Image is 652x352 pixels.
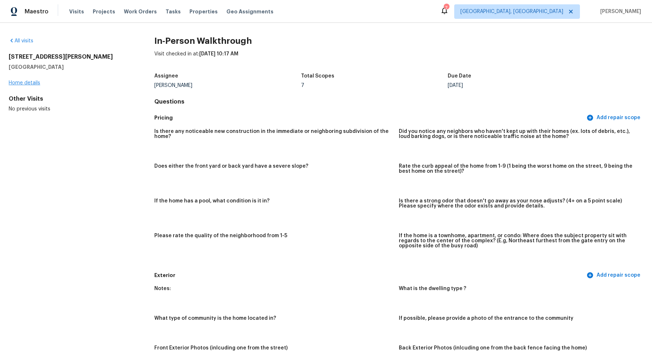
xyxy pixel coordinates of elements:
div: Visit checked in at: [154,50,643,69]
h5: Please rate the quality of the neighborhood from 1-5 [154,233,287,238]
span: No previous visits [9,106,50,112]
h5: What type of community is the home located in? [154,316,276,321]
h5: Is there any noticeable new construction in the immediate or neighboring subdivision of the home? [154,129,393,139]
span: [GEOGRAPHIC_DATA], [GEOGRAPHIC_DATA] [460,8,563,15]
h5: [GEOGRAPHIC_DATA] [9,63,131,71]
h2: [STREET_ADDRESS][PERSON_NAME] [9,53,131,60]
h5: Total Scopes [301,74,334,79]
h5: Due Date [448,74,471,79]
h5: Did you notice any neighbors who haven't kept up with their homes (ex. lots of debris, etc.), lou... [399,129,638,139]
h5: Exterior [154,272,585,279]
h5: Rate the curb appeal of the home from 1-9 (1 being the worst home on the street, 9 being the best... [399,164,638,174]
a: All visits [9,38,33,43]
h5: Notes: [154,286,171,291]
h5: Pricing [154,114,585,122]
h2: In-Person Walkthrough [154,37,643,45]
h5: Does either the front yard or back yard have a severe slope? [154,164,308,169]
span: Work Orders [124,8,157,15]
h5: Is there a strong odor that doesn't go away as your nose adjusts? (4+ on a 5 point scale) Please ... [399,198,638,209]
span: Maestro [25,8,49,15]
a: Home details [9,80,40,85]
div: Other Visits [9,95,131,102]
span: Properties [189,8,218,15]
h5: If the home is a townhome, apartment, or condo: Where does the subject property sit with regards ... [399,233,638,248]
span: Add repair scope [588,113,640,122]
div: [PERSON_NAME] [154,83,301,88]
div: 7 [444,4,449,12]
span: [PERSON_NAME] [597,8,641,15]
div: 7 [301,83,448,88]
h5: What is the dwelling type ? [399,286,466,291]
span: Projects [93,8,115,15]
h5: Assignee [154,74,178,79]
span: Visits [69,8,84,15]
h4: Questions [154,98,643,105]
h5: If the home has a pool, what condition is it in? [154,198,269,204]
span: Tasks [166,9,181,14]
div: [DATE] [448,83,594,88]
span: Add repair scope [588,271,640,280]
h5: If possible, please provide a photo of the entrance to the community [399,316,573,321]
span: [DATE] 10:17 AM [199,51,238,56]
h5: Front Exterior Photos (inlcuding one from the street) [154,345,288,351]
h5: Back Exterior Photos (inlcuding one from the back fence facing the home) [399,345,587,351]
button: Add repair scope [585,111,643,125]
button: Add repair scope [585,269,643,282]
span: Geo Assignments [226,8,273,15]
